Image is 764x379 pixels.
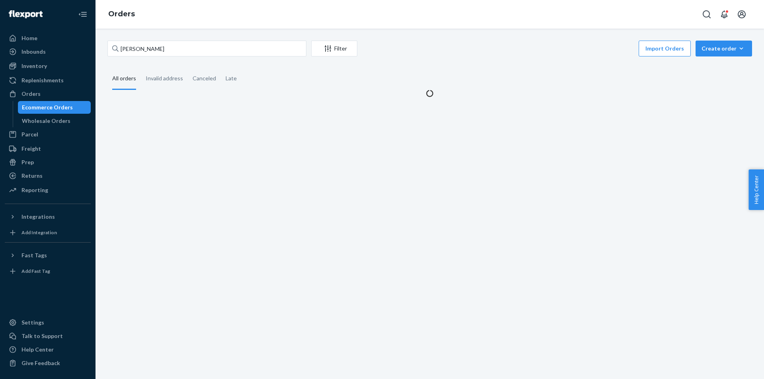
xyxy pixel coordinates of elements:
[639,41,691,56] button: Import Orders
[748,169,764,210] button: Help Center
[21,229,57,236] div: Add Integration
[5,210,91,223] button: Integrations
[21,90,41,98] div: Orders
[5,169,91,182] a: Returns
[22,103,73,111] div: Ecommerce Orders
[5,32,91,45] a: Home
[102,3,141,26] ol: breadcrumbs
[5,330,91,342] a: Talk to Support
[734,6,750,22] button: Open account menu
[21,76,64,84] div: Replenishments
[112,68,136,90] div: All orders
[5,265,91,278] a: Add Fast Tag
[21,186,48,194] div: Reporting
[21,158,34,166] div: Prep
[21,172,43,180] div: Returns
[21,48,46,56] div: Inbounds
[21,346,54,354] div: Help Center
[311,41,357,56] button: Filter
[9,10,43,18] img: Flexport logo
[699,6,715,22] button: Open Search Box
[5,156,91,169] a: Prep
[21,319,44,327] div: Settings
[5,142,91,155] a: Freight
[21,213,55,221] div: Integrations
[75,6,91,22] button: Close Navigation
[5,226,91,239] a: Add Integration
[18,115,91,127] a: Wholesale Orders
[716,6,732,22] button: Open notifications
[5,343,91,356] a: Help Center
[21,268,50,274] div: Add Fast Tag
[702,45,746,52] div: Create order
[5,60,91,72] a: Inventory
[18,101,91,114] a: Ecommerce Orders
[146,68,183,89] div: Invalid address
[5,128,91,141] a: Parcel
[193,68,216,89] div: Canceled
[22,117,70,125] div: Wholesale Orders
[21,130,38,138] div: Parcel
[21,359,60,367] div: Give Feedback
[312,45,357,52] div: Filter
[108,10,135,18] a: Orders
[5,74,91,87] a: Replenishments
[5,184,91,196] a: Reporting
[5,357,91,369] button: Give Feedback
[21,332,63,340] div: Talk to Support
[107,41,306,56] input: Search orders
[5,249,91,262] button: Fast Tags
[21,62,47,70] div: Inventory
[5,45,91,58] a: Inbounds
[21,34,37,42] div: Home
[21,145,41,153] div: Freight
[21,251,47,259] div: Fast Tags
[226,68,237,89] div: Late
[5,87,91,100] a: Orders
[5,316,91,329] a: Settings
[696,41,752,56] button: Create order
